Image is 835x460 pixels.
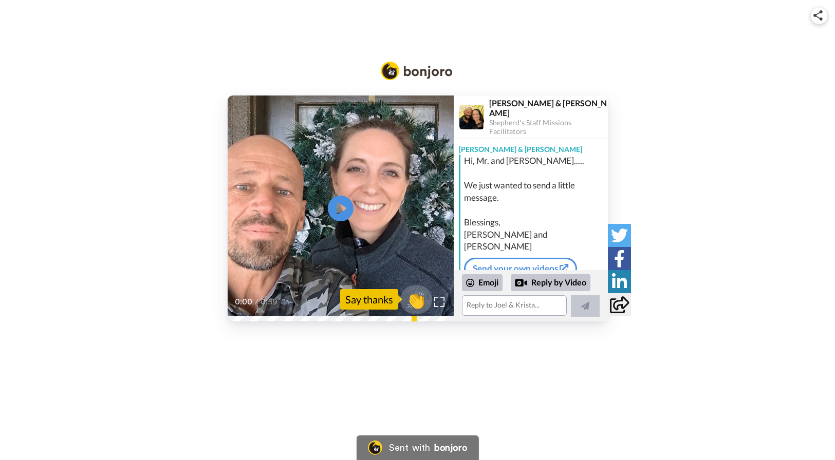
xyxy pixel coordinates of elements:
div: [PERSON_NAME] & [PERSON_NAME] [489,98,607,118]
div: Hi, Mr. and [PERSON_NAME]..... We just wanted to send a little message. Blessings, [PERSON_NAME] ... [464,155,605,253]
span: / [255,296,258,308]
div: Reply by Video [515,277,527,289]
div: Shepherd's Staff Missions Facilitators [489,119,607,136]
div: [PERSON_NAME] & [PERSON_NAME] [454,139,608,155]
img: Full screen [434,297,444,307]
img: ic_share.svg [813,10,823,21]
div: Reply by Video [511,274,590,292]
span: 0:59 [261,296,279,308]
button: 👏 [400,285,432,314]
div: Say thanks [340,289,398,310]
a: Send your own videos [464,258,577,279]
img: Bonjoro Logo [381,62,453,80]
div: Emoji [462,274,503,291]
span: 👏 [400,289,432,310]
span: 0:00 [235,296,253,308]
img: Profile Image [459,105,484,129]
